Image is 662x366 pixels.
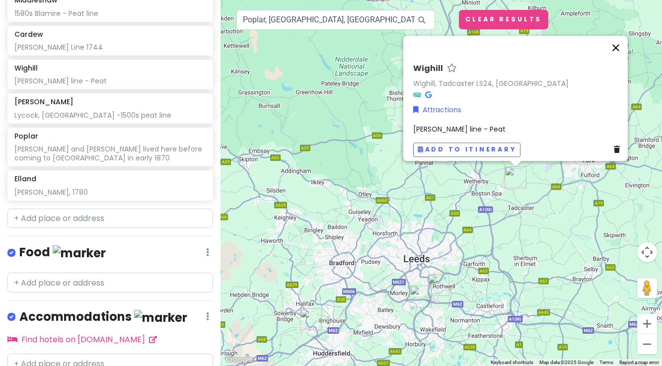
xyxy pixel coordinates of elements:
[539,360,593,365] span: Map data ©2025 Google
[14,188,206,197] div: [PERSON_NAME], 1780
[599,360,613,365] a: Terms (opens in new tab)
[14,30,43,39] h6: Cardew
[505,166,526,188] div: Wighill
[637,278,657,298] button: Drag Pegman onto the map to open Street View
[14,97,74,106] h6: [PERSON_NAME]
[7,273,213,293] input: + Add place or address
[223,353,256,366] img: Google
[413,124,506,134] span: [PERSON_NAME] line - Peat
[459,10,548,29] button: Clear Results
[491,359,533,366] button: Keyboard shortcuts
[14,9,206,18] div: 1580s Blamire - Peat line
[134,310,187,325] img: marker
[53,245,106,261] img: marker
[413,91,421,98] i: Tripadvisor
[19,244,106,261] h4: Food
[413,104,461,115] a: Attractions
[410,286,432,307] div: East Ardsley
[14,64,38,73] h6: Wighill
[19,309,187,325] h4: Accommodations
[614,144,624,155] a: Delete place
[413,143,520,157] button: Add to itinerary
[14,76,206,85] div: [PERSON_NAME] line - Peat
[619,360,659,365] a: Report a map error
[14,174,36,183] h6: Elland
[223,353,256,366] a: Open this area in Google Maps (opens a new window)
[637,242,657,262] button: Map camera controls
[300,308,322,330] div: Elland
[428,274,449,296] div: Carlton
[604,36,628,60] button: Close
[447,64,457,74] a: Star place
[14,43,206,52] div: [PERSON_NAME] Line 1744
[236,10,435,30] input: Search a place
[14,111,206,120] div: Lycock, [GEOGRAPHIC_DATA] -1500s peat line
[637,334,657,354] button: Zoom out
[413,78,569,88] a: Wighill, Tadcaster LS24, [GEOGRAPHIC_DATA]
[425,91,432,98] i: Google Maps
[637,314,657,334] button: Zoom in
[7,209,213,228] input: + Add place or address
[14,145,206,162] div: [PERSON_NAME] and [PERSON_NAME] lived here before coming to [GEOGRAPHIC_DATA] in early 1870
[7,334,157,345] a: Find hotels on [DOMAIN_NAME]
[14,132,38,141] h6: Poplar
[413,64,443,74] h6: Wighill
